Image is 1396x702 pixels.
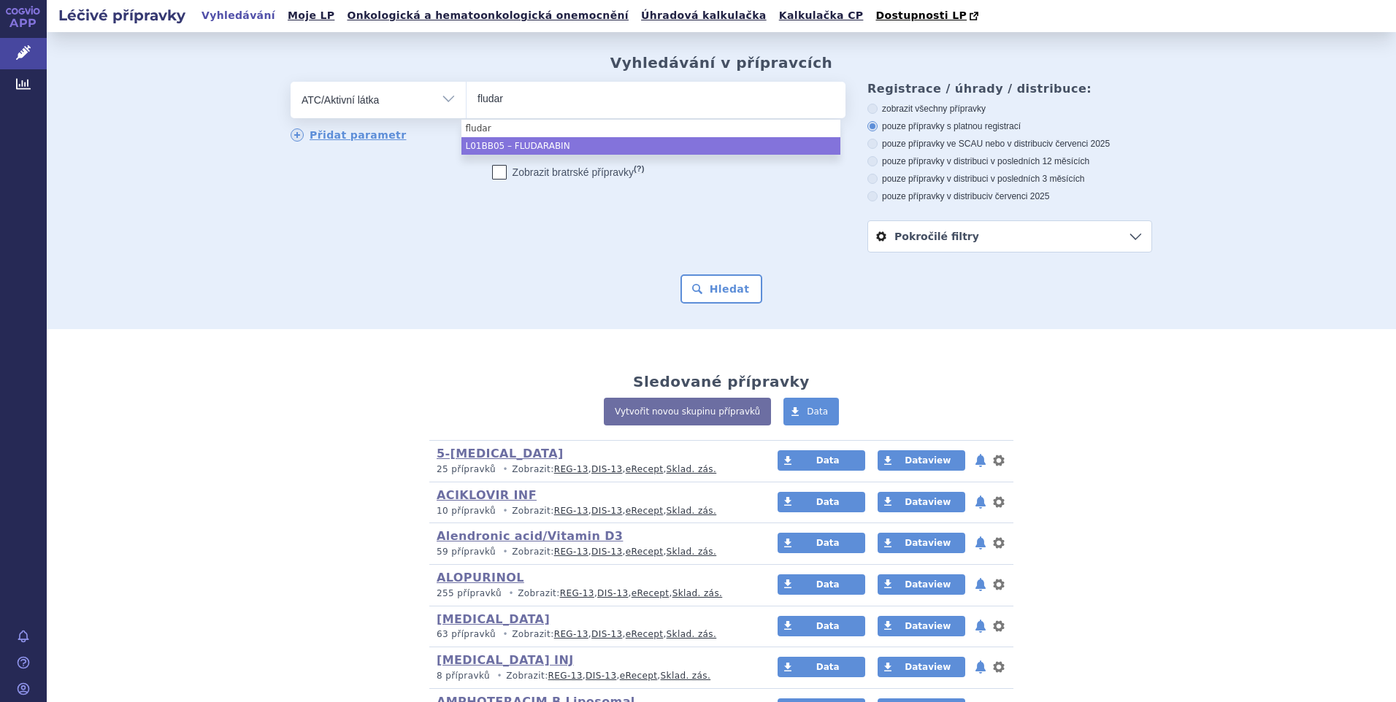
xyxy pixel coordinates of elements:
[973,617,988,635] button: notifikace
[878,574,965,595] a: Dataview
[667,506,717,516] a: Sklad. zás.
[973,534,988,552] button: notifikace
[905,538,951,548] span: Dataview
[47,5,197,26] h2: Léčivé přípravky
[867,173,1152,185] label: pouze přípravky v distribuci v posledních 3 měsících
[437,571,524,585] a: ALOPURINOL
[875,9,967,21] span: Dostupnosti LP
[437,447,564,460] a: 5-[MEDICAL_DATA]
[437,671,490,681] span: 8 přípravků
[437,463,750,476] p: Zobrazit: , , ,
[437,628,750,641] p: Zobrazit: , , ,
[973,658,988,676] button: notifikace
[604,398,771,425] a: Vytvořit novou skupinu přípravků
[867,190,1152,202] label: pouze přípravky v distribuci
[342,6,633,26] a: Onkologická a hematoonkologická onemocnění
[816,662,840,672] span: Data
[597,588,628,598] a: DIS-13
[816,538,840,548] span: Data
[778,533,865,553] a: Data
[775,6,868,26] a: Kalkulačka CP
[816,455,840,466] span: Data
[816,579,840,590] span: Data
[634,164,644,174] abbr: (?)
[437,464,496,474] span: 25 přípravků
[591,547,622,557] a: DIS-13
[437,505,750,517] p: Zobrazit: , , ,
[586,671,616,681] a: DIS-13
[437,488,537,502] a: ACIKLOVIR INF
[492,165,645,180] label: Zobrazit bratrské přípravky
[667,464,717,474] a: Sklad. zás.
[437,547,496,557] span: 59 přípravků
[867,155,1152,167] label: pouze přípravky v distribuci v posledních 12 měsících
[816,621,840,631] span: Data
[554,547,588,557] a: REG-13
[626,547,664,557] a: eRecept
[878,450,965,471] a: Dataview
[499,628,512,641] i: •
[973,452,988,469] button: notifikace
[437,529,623,543] a: Alendronic acid/Vitamin D3
[554,506,588,516] a: REG-13
[878,616,965,636] a: Dataview
[871,6,986,26] a: Dostupnosti LP
[988,191,1049,201] span: v červenci 2025
[591,629,622,639] a: DIS-13
[437,612,550,626] a: [MEDICAL_DATA]
[548,671,583,681] a: REG-13
[591,464,622,474] a: DIS-13
[1048,139,1110,149] span: v červenci 2025
[778,450,865,471] a: Data
[778,492,865,512] a: Data
[626,506,664,516] a: eRecept
[905,662,951,672] span: Dataview
[437,653,574,667] a: [MEDICAL_DATA] INJ
[437,670,750,682] p: Zobrazit: , , ,
[878,533,965,553] a: Dataview
[554,464,588,474] a: REG-13
[992,576,1006,593] button: nastavení
[867,82,1152,96] h3: Registrace / úhrady / distribuce:
[992,617,1006,635] button: nastavení
[867,120,1152,132] label: pouze přípravky s platnou registrací
[437,587,750,600] p: Zobrazit: , , ,
[620,671,658,681] a: eRecept
[499,546,512,558] i: •
[680,274,763,304] button: Hledat
[610,54,833,72] h2: Vyhledávání v přípravcích
[992,493,1006,511] button: nastavení
[905,579,951,590] span: Dataview
[591,506,622,516] a: DIS-13
[905,497,951,507] span: Dataview
[973,576,988,593] button: notifikace
[878,657,965,677] a: Dataview
[499,505,512,517] i: •
[197,6,280,26] a: Vyhledávání
[778,616,865,636] a: Data
[973,493,988,511] button: notifikace
[505,587,518,600] i: •
[493,670,506,682] i: •
[992,452,1006,469] button: nastavení
[560,588,594,598] a: REG-13
[778,574,865,595] a: Data
[905,455,951,466] span: Dataview
[867,103,1152,115] label: zobrazit všechny přípravky
[667,547,717,557] a: Sklad. zás.
[868,221,1151,252] a: Pokročilé filtry
[878,492,965,512] a: Dataview
[992,658,1006,676] button: nastavení
[661,671,711,681] a: Sklad. zás.
[291,128,407,142] a: Přidat parametr
[667,629,717,639] a: Sklad. zás.
[626,464,664,474] a: eRecept
[499,463,512,476] i: •
[672,588,723,598] a: Sklad. zás.
[461,120,840,137] li: fludar
[992,534,1006,552] button: nastavení
[778,657,865,677] a: Data
[816,497,840,507] span: Data
[554,629,588,639] a: REG-13
[783,398,839,425] a: Data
